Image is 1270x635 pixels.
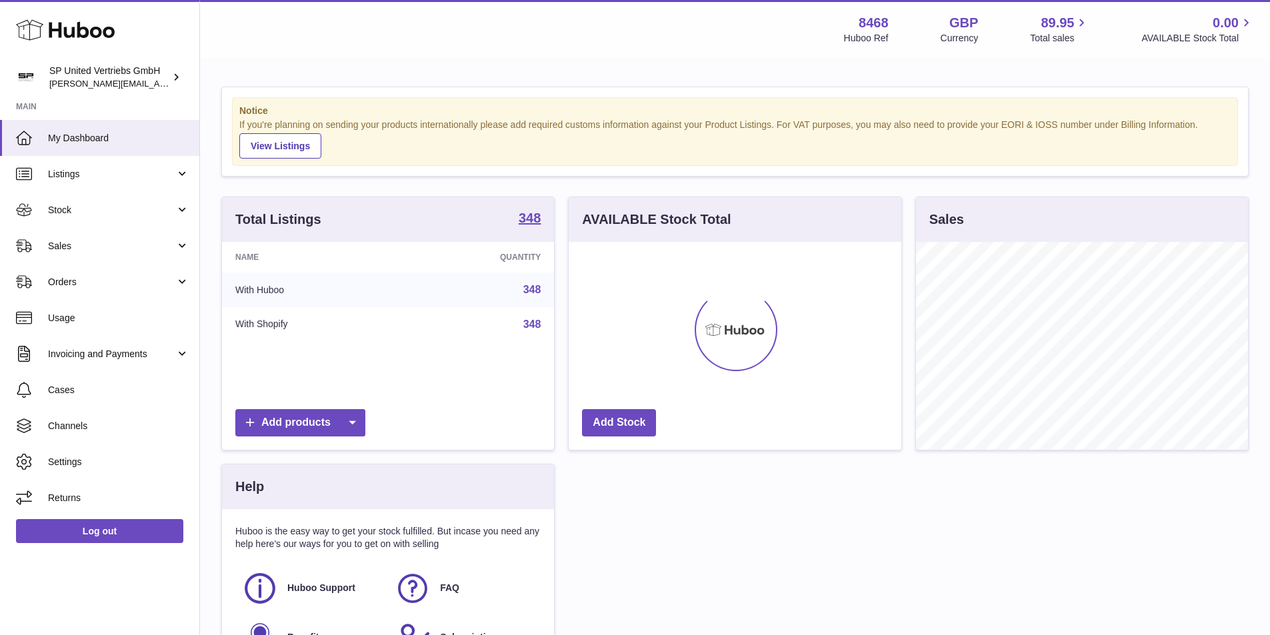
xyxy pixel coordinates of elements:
[401,242,555,273] th: Quantity
[519,211,541,225] strong: 348
[523,318,541,330] a: 348
[941,32,979,45] div: Currency
[1141,32,1254,45] span: AVAILABLE Stock Total
[242,570,381,606] a: Huboo Support
[16,519,183,543] a: Log out
[949,14,978,32] strong: GBP
[1030,14,1089,45] a: 89.95 Total sales
[929,211,964,229] h3: Sales
[48,384,189,396] span: Cases
[859,14,889,32] strong: 8468
[287,582,355,594] span: Huboo Support
[523,284,541,295] a: 348
[239,133,321,159] a: View Listings
[235,211,321,229] h3: Total Listings
[1213,14,1239,32] span: 0.00
[222,273,401,307] td: With Huboo
[48,348,175,360] span: Invoicing and Payments
[582,409,656,436] a: Add Stock
[235,525,541,550] p: Huboo is the easy way to get your stock fulfilled. But incase you need any help here's our ways f...
[1041,14,1074,32] span: 89.95
[844,32,889,45] div: Huboo Ref
[239,119,1231,159] div: If you're planning on sending your products internationally please add required customs informati...
[222,307,401,342] td: With Shopify
[48,168,175,181] span: Listings
[395,570,534,606] a: FAQ
[519,211,541,227] a: 348
[239,105,1231,117] strong: Notice
[48,276,175,289] span: Orders
[48,240,175,253] span: Sales
[16,67,36,87] img: tim@sp-united.com
[49,78,267,89] span: [PERSON_NAME][EMAIL_ADDRESS][DOMAIN_NAME]
[222,242,401,273] th: Name
[48,492,189,504] span: Returns
[582,211,731,229] h3: AVAILABLE Stock Total
[440,582,459,594] span: FAQ
[48,456,189,468] span: Settings
[235,478,264,496] h3: Help
[48,312,189,324] span: Usage
[48,132,189,145] span: My Dashboard
[48,204,175,217] span: Stock
[1030,32,1089,45] span: Total sales
[48,420,189,432] span: Channels
[235,409,365,436] a: Add products
[49,65,169,90] div: SP United Vertriebs GmbH
[1141,14,1254,45] a: 0.00 AVAILABLE Stock Total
